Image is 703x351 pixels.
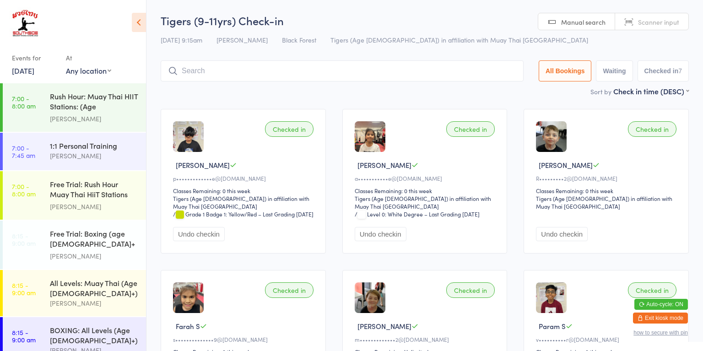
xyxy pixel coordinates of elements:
[173,174,316,182] div: p•••••••••••••e@[DOMAIN_NAME]
[12,183,36,197] time: 7:00 - 8:00 am
[539,60,592,81] button: All Bookings
[3,171,146,220] a: 7:00 -8:00 amFree Trial: Rush Hour Muay Thai HiiT Stations (age...[PERSON_NAME]
[50,91,138,113] div: Rush Hour: Muay Thai HIIT Stations: (Age [DEMOGRAPHIC_DATA]+)
[634,299,688,310] button: Auto-cycle: ON
[638,60,689,81] button: Checked in7
[216,35,268,44] span: [PERSON_NAME]
[536,194,679,210] div: Tigers (Age [DEMOGRAPHIC_DATA]) in affiliation with Muay Thai [GEOGRAPHIC_DATA]
[561,17,606,27] span: Manual search
[173,227,225,241] button: Undo checkin
[50,278,138,298] div: All Levels: Muay Thai (Age [DEMOGRAPHIC_DATA]+)
[50,151,138,161] div: [PERSON_NAME]
[50,298,138,308] div: [PERSON_NAME]
[161,60,524,81] input: Search
[173,187,316,194] div: Classes Remaining: 0 this week
[50,179,138,201] div: Free Trial: Rush Hour Muay Thai HiiT Stations (age...
[446,121,495,137] div: Checked in
[12,50,57,65] div: Events for
[265,282,314,298] div: Checked in
[357,321,411,331] span: [PERSON_NAME]
[12,95,36,109] time: 7:00 - 8:00 am
[596,60,633,81] button: Waiting
[176,321,200,331] span: Farah S
[355,187,498,194] div: Classes Remaining: 0 this week
[355,121,385,152] img: image1708123587.png
[173,335,316,343] div: s••••••••••••••9@[DOMAIN_NAME]
[50,201,138,212] div: [PERSON_NAME]
[173,194,316,210] div: Tigers (Age [DEMOGRAPHIC_DATA]) in affiliation with Muay Thai [GEOGRAPHIC_DATA]
[265,121,314,137] div: Checked in
[638,17,679,27] span: Scanner input
[539,321,566,331] span: Param S
[628,282,676,298] div: Checked in
[355,227,406,241] button: Undo checkin
[50,251,138,261] div: [PERSON_NAME]
[50,325,138,345] div: BOXING: All Levels (Age [DEMOGRAPHIC_DATA]+)
[590,87,611,96] label: Sort by
[628,121,676,137] div: Checked in
[613,86,689,96] div: Check in time (DESC)
[161,35,202,44] span: [DATE] 9:15am
[12,144,35,159] time: 7:00 - 7:45 am
[161,13,689,28] h2: Tigers (9-11yrs) Check-in
[536,174,679,182] div: R•••••••••2@[DOMAIN_NAME]
[355,335,498,343] div: m•••••••••••••2@[DOMAIN_NAME]
[633,313,688,324] button: Exit kiosk mode
[536,187,679,194] div: Classes Remaining: 0 this week
[176,160,230,170] span: [PERSON_NAME]
[678,67,682,75] div: 7
[66,50,111,65] div: At
[12,232,36,247] time: 8:15 - 9:00 am
[355,210,480,218] span: / Level 0: White Degree – Last Grading [DATE]
[536,282,567,313] img: image1748044697.png
[536,227,588,241] button: Undo checkin
[12,329,36,343] time: 8:15 - 9:00 am
[12,65,34,76] a: [DATE]
[3,83,146,132] a: 7:00 -8:00 amRush Hour: Muay Thai HIIT Stations: (Age [DEMOGRAPHIC_DATA]+)[PERSON_NAME]
[50,113,138,124] div: [PERSON_NAME]
[173,282,204,313] img: image1662622135.png
[357,160,411,170] span: [PERSON_NAME]
[633,329,688,336] button: how to secure with pin
[9,7,41,41] img: Southside Muay Thai & Fitness
[12,281,36,296] time: 8:15 - 9:00 am
[50,140,138,151] div: 1:1 Personal Training
[3,221,146,269] a: 8:15 -9:00 amFree Trial: Boxing (age [DEMOGRAPHIC_DATA]+ years)[PERSON_NAME]
[330,35,588,44] span: Tigers (Age [DEMOGRAPHIC_DATA]) in affiliation with Muay Thai [GEOGRAPHIC_DATA]
[539,160,593,170] span: [PERSON_NAME]
[3,133,146,170] a: 7:00 -7:45 am1:1 Personal Training[PERSON_NAME]
[355,194,498,210] div: Tigers (Age [DEMOGRAPHIC_DATA]) in affiliation with Muay Thai [GEOGRAPHIC_DATA]
[355,174,498,182] div: a•••••••••••e@[DOMAIN_NAME]
[173,210,314,218] span: / Grade 1 Badge 1: Yellow/Red – Last Grading [DATE]
[536,121,567,152] img: image1663224103.png
[446,282,495,298] div: Checked in
[66,65,111,76] div: Any location
[355,282,385,313] img: image1679096608.png
[282,35,316,44] span: Black Forest
[173,121,204,152] img: image1748044719.png
[3,270,146,316] a: 8:15 -9:00 amAll Levels: Muay Thai (Age [DEMOGRAPHIC_DATA]+)[PERSON_NAME]
[50,228,138,251] div: Free Trial: Boxing (age [DEMOGRAPHIC_DATA]+ years)
[536,335,679,343] div: v••••••••••r@[DOMAIN_NAME]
